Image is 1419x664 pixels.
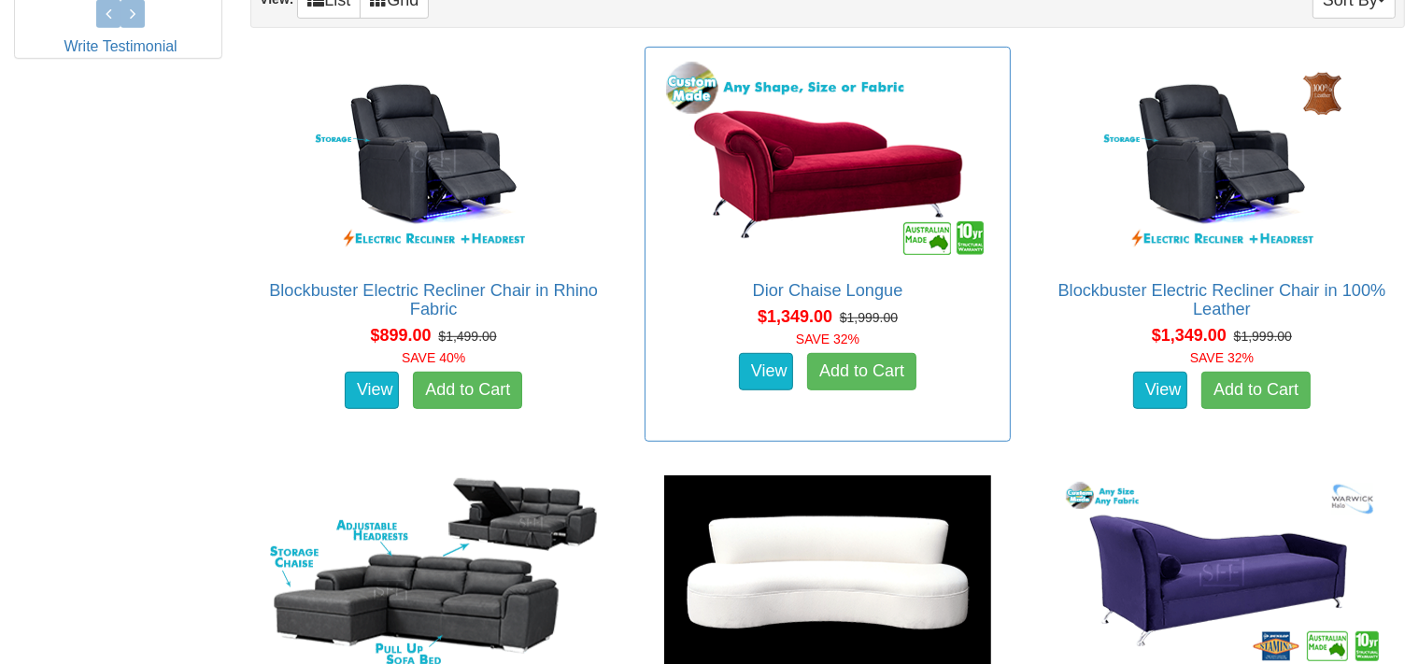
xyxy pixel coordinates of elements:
[1054,57,1390,262] img: Blockbuster Electric Recliner Chair in 100% Leather
[796,332,859,346] font: SAVE 32%
[753,281,903,300] a: Dior Chaise Longue
[840,310,898,325] del: $1,999.00
[739,353,793,390] a: View
[438,329,496,344] del: $1,499.00
[1190,350,1254,365] font: SAVE 32%
[807,353,916,390] a: Add to Cart
[265,57,602,262] img: Blockbuster Electric Recliner Chair in Rhino Fabric
[371,326,432,345] span: $899.00
[1133,372,1187,409] a: View
[660,57,996,262] img: Dior Chaise Longue
[758,307,832,326] span: $1,349.00
[1201,372,1311,409] a: Add to Cart
[402,350,465,365] font: SAVE 40%
[1058,281,1386,318] a: Blockbuster Electric Recliner Chair in 100% Leather
[64,38,177,54] a: Write Testimonial
[269,281,598,318] a: Blockbuster Electric Recliner Chair in Rhino Fabric
[345,372,399,409] a: View
[1152,326,1227,345] span: $1,349.00
[413,372,522,409] a: Add to Cart
[1234,329,1292,344] del: $1,999.00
